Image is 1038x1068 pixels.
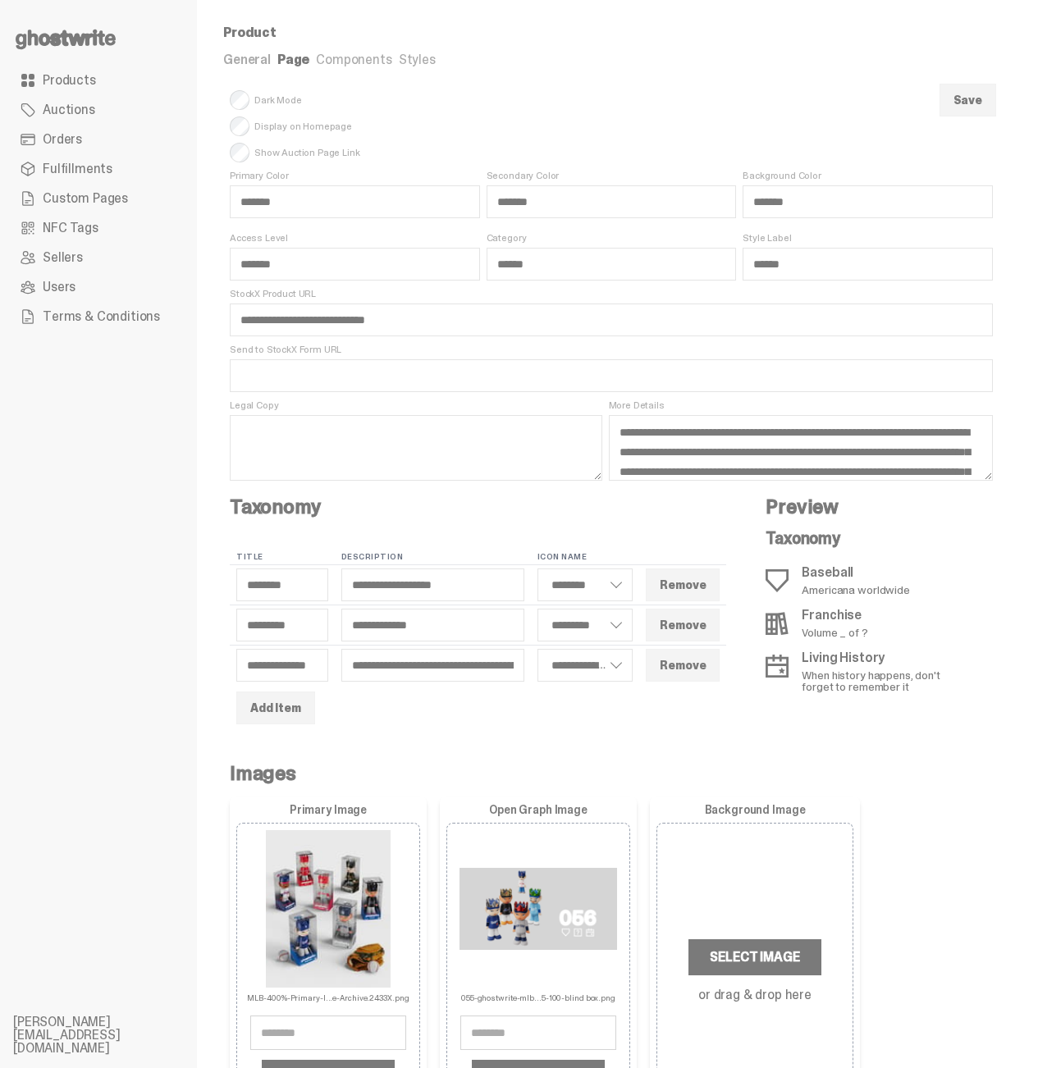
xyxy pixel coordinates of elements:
[487,231,737,244] span: Category
[223,51,271,68] a: General
[802,609,867,622] p: Franchise
[230,90,373,110] span: Dark Mode
[802,584,909,596] p: Americana worldwide
[13,125,184,154] a: Orders
[230,248,480,281] input: Access Level
[230,399,602,412] span: Legal Copy
[43,221,98,235] span: NFC Tags
[13,302,184,331] a: Terms & Conditions
[446,803,630,816] label: Open Graph Image
[13,66,184,95] a: Products
[940,84,996,116] button: Save
[13,95,184,125] a: Auctions
[230,185,480,218] input: Primary Color
[236,803,420,816] label: Primary Image
[230,169,480,182] span: Primary Color
[487,248,737,281] input: Category
[316,51,391,68] a: Components
[743,248,993,281] input: Style Label
[230,359,993,392] input: Send to StockX Form URL
[743,169,993,182] span: Background Color
[609,415,994,481] textarea: More Details
[230,116,249,136] input: Display on Homepage
[646,609,720,641] button: Remove
[13,213,184,243] a: NFC Tags
[236,691,315,724] button: Add Item
[247,988,409,1002] p: MLB-400%-Primary-I...e-Archive.2433X.png
[230,231,480,244] span: Access Level
[13,184,184,213] a: Custom Pages
[230,343,993,356] span: Send to StockX Form URL
[802,669,967,692] p: When history happens, don't forget to remember it
[230,287,993,300] span: StockX Product URL
[335,550,531,565] th: Description
[743,185,993,218] input: Background Color
[43,74,96,87] span: Products
[277,51,309,68] a: Page
[230,764,993,783] h4: Images
[43,310,160,323] span: Terms & Conditions
[460,830,617,988] img: 055-ghostwrite-mlb-game-face-2025-100-blind%20box.png
[249,830,407,988] img: MLB-400%25-Primary-Image---Website-Archive.2433X.png
[13,272,184,302] a: Users
[461,988,615,1002] p: 055-ghostwrite-mlb...5-100-blind box.png
[230,550,335,565] th: Title
[43,162,112,176] span: Fulfillments
[609,399,994,412] span: More Details
[230,304,993,336] input: StockX Product URL
[802,651,967,664] p: Living History
[13,1016,210,1055] li: [PERSON_NAME][EMAIL_ADDRESS][DOMAIN_NAME]
[646,568,720,601] button: Remove
[13,243,184,272] a: Sellers
[43,281,75,294] span: Users
[223,24,277,41] a: Product
[766,530,967,546] p: Taxonomy
[230,116,373,136] span: Display on Homepage
[802,566,909,579] p: Baseball
[43,103,95,116] span: Auctions
[13,154,184,184] a: Fulfillments
[487,185,737,218] input: Secondary Color
[743,231,993,244] span: Style Label
[230,143,373,162] span: Show Auction Page Link
[230,497,726,517] h4: Taxonomy
[766,497,967,517] h4: Preview
[688,939,821,975] label: Select Image
[399,51,436,68] a: Styles
[656,803,853,816] label: Background Image
[802,627,867,638] p: Volume _ of ?
[531,550,639,565] th: Icon Name
[43,192,128,205] span: Custom Pages
[698,988,812,1002] label: or drag & drop here
[230,143,249,162] input: Show Auction Page Link
[487,169,737,182] span: Secondary Color
[230,415,602,481] textarea: Legal Copy
[646,649,720,682] button: Remove
[43,251,83,264] span: Sellers
[230,90,249,110] input: Dark Mode
[43,133,82,146] span: Orders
